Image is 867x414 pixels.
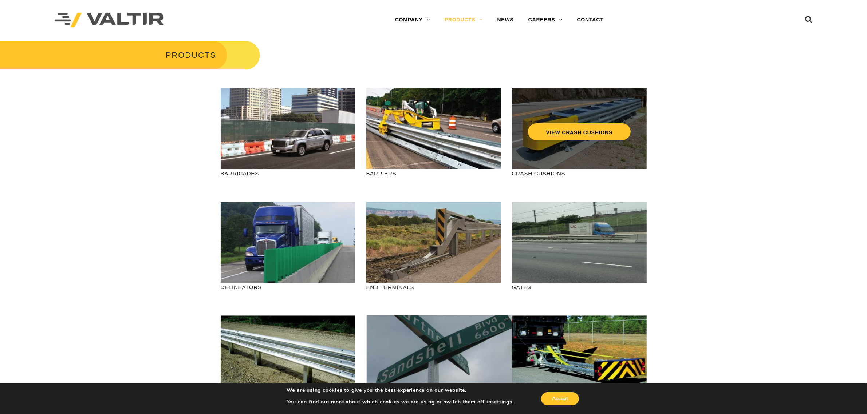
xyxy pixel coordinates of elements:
p: END TERMINALS [366,283,501,291]
p: CRASH CUSHIONS [512,169,647,178]
a: CONTACT [570,13,611,27]
a: PRODUCTS [437,13,490,27]
p: You can find out more about which cookies we are using or switch them off in . [287,399,514,405]
p: BARRICADES [221,169,355,178]
a: VIEW CRASH CUSHIONS [528,123,630,140]
a: COMPANY [388,13,437,27]
button: Accept [541,392,579,405]
a: NEWS [490,13,521,27]
a: CAREERS [521,13,570,27]
p: DELINEATORS [221,283,355,291]
p: We are using cookies to give you the best experience on our website. [287,387,514,394]
p: BARRIERS [366,169,501,178]
button: settings [492,399,512,405]
img: Valtir [55,13,164,28]
p: GATES [512,283,647,291]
